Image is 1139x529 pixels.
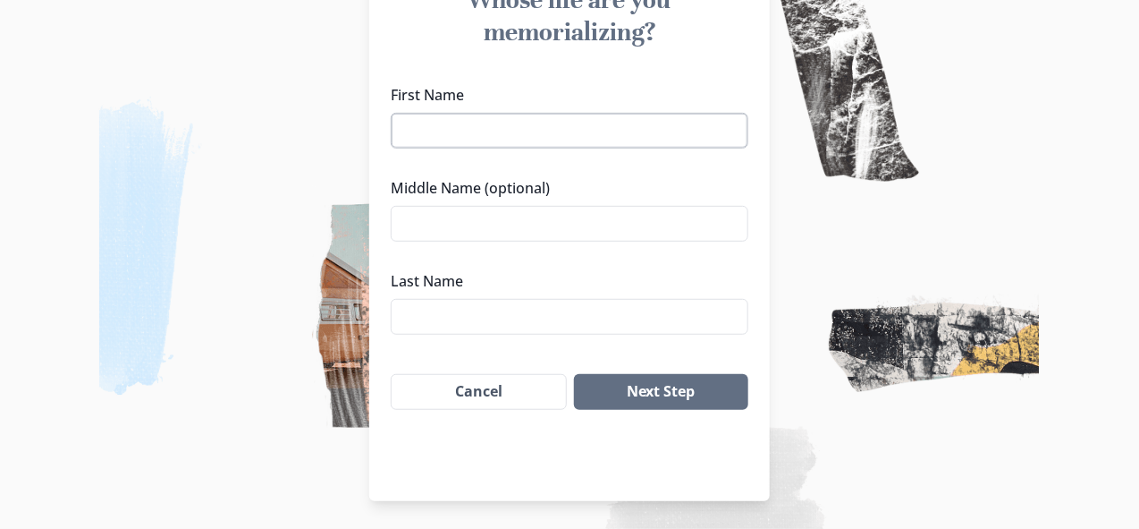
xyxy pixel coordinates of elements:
label: Last Name [391,270,738,292]
button: Next Step [574,374,748,410]
label: Middle Name (optional) [391,177,738,199]
label: First Name [391,84,738,106]
button: Cancel [391,374,567,410]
